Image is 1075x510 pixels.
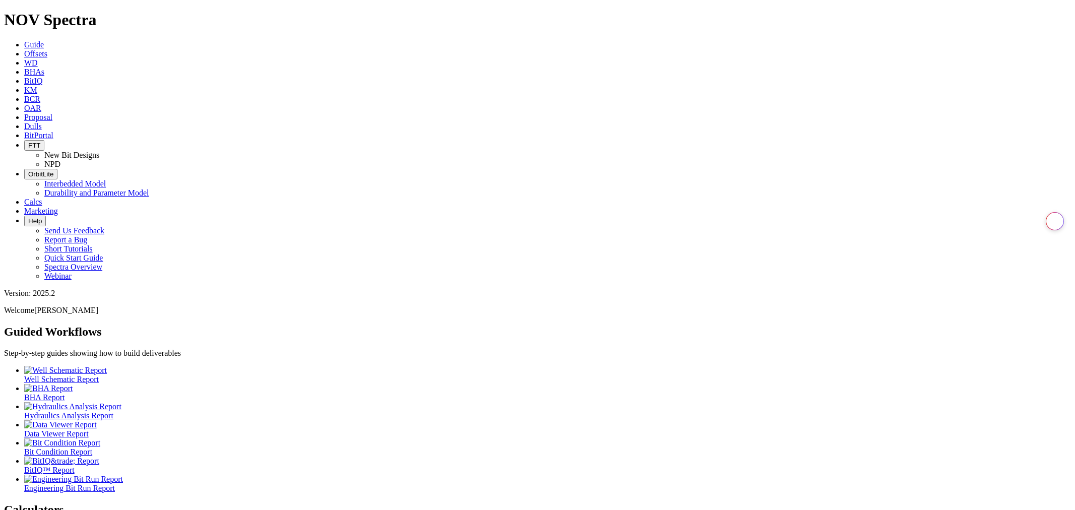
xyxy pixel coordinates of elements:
a: KM [24,86,37,94]
span: BHA Report [24,393,65,402]
h2: Guided Workflows [4,325,1071,339]
button: Help [24,216,46,226]
a: Send Us Feedback [44,226,104,235]
a: BHA Report BHA Report [24,384,1071,402]
a: Webinar [44,272,72,280]
div: Version: 2025.2 [4,289,1071,298]
a: BitIQ [24,77,42,85]
a: Short Tutorials [44,244,93,253]
a: Guide [24,40,44,49]
a: Calcs [24,198,42,206]
span: OrbitLite [28,170,53,178]
a: BitIQ&trade; Report BitIQ™ Report [24,457,1071,474]
img: BitIQ&trade; Report [24,457,99,466]
a: Quick Start Guide [44,253,103,262]
a: Hydraulics Analysis Report Hydraulics Analysis Report [24,402,1071,420]
img: Well Schematic Report [24,366,107,375]
p: Step-by-step guides showing how to build deliverables [4,349,1071,358]
span: Well Schematic Report [24,375,99,384]
img: Data Viewer Report [24,420,97,429]
span: Help [28,217,42,225]
span: Hydraulics Analysis Report [24,411,113,420]
a: Engineering Bit Run Report Engineering Bit Run Report [24,475,1071,492]
a: Interbedded Model [44,179,106,188]
a: Durability and Parameter Model [44,188,149,197]
span: Bit Condition Report [24,448,92,456]
span: FTT [28,142,40,149]
img: Bit Condition Report [24,438,100,448]
img: Engineering Bit Run Report [24,475,123,484]
a: Bit Condition Report Bit Condition Report [24,438,1071,456]
a: OAR [24,104,41,112]
img: Hydraulics Analysis Report [24,402,121,411]
span: [PERSON_NAME] [34,306,98,314]
a: Spectra Overview [44,263,102,271]
a: Data Viewer Report Data Viewer Report [24,420,1071,438]
a: NPD [44,160,60,168]
a: WD [24,58,38,67]
a: New Bit Designs [44,151,99,159]
a: Offsets [24,49,47,58]
a: BCR [24,95,40,103]
span: Data Viewer Report [24,429,89,438]
h1: NOV Spectra [4,11,1071,29]
p: Welcome [4,306,1071,315]
a: Proposal [24,113,52,121]
a: Marketing [24,207,58,215]
img: BHA Report [24,384,73,393]
a: BitPortal [24,131,53,140]
a: BHAs [24,68,44,76]
a: Dulls [24,122,42,131]
button: FTT [24,140,44,151]
a: Report a Bug [44,235,87,244]
button: OrbitLite [24,169,57,179]
a: Well Schematic Report Well Schematic Report [24,366,1071,384]
span: Engineering Bit Run Report [24,484,115,492]
span: BitIQ™ Report [24,466,75,474]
